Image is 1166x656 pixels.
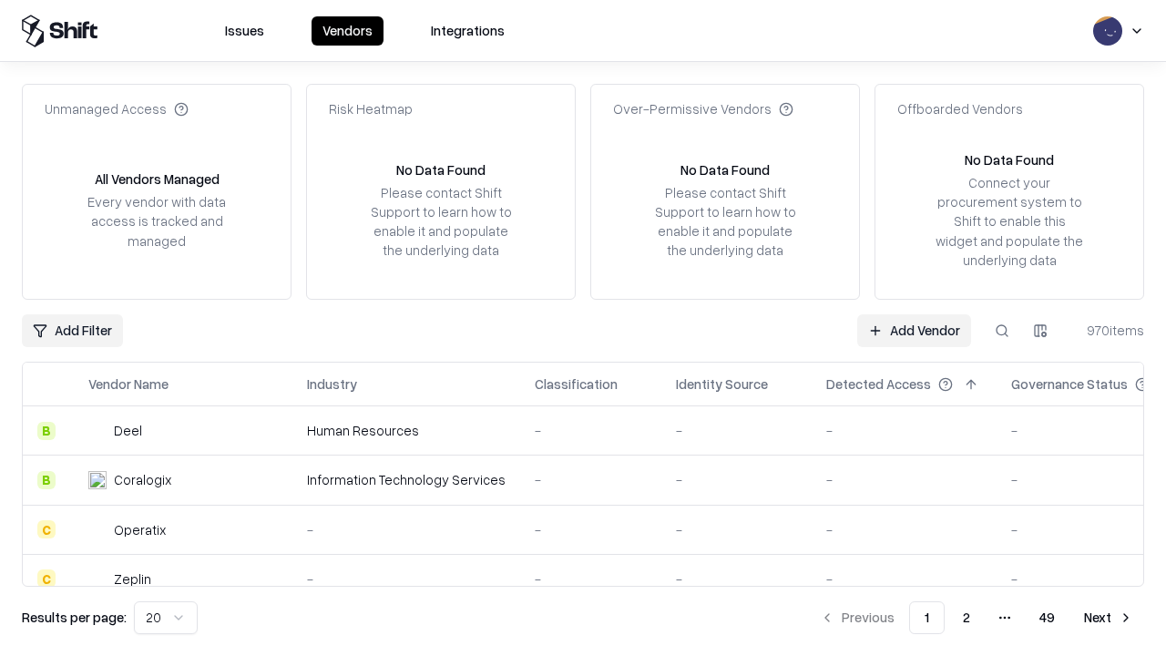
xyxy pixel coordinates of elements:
button: 1 [909,601,945,634]
img: Coralogix [88,471,107,489]
div: - [676,520,797,539]
div: Identity Source [676,374,768,394]
div: No Data Found [396,160,486,179]
div: Offboarded Vendors [897,99,1023,118]
div: B [37,471,56,489]
div: - [307,569,506,589]
p: Results per page: [22,608,127,627]
div: Zeplin [114,569,151,589]
div: Operatix [114,520,166,539]
div: C [37,569,56,588]
button: Issues [214,16,275,46]
div: - [676,421,797,440]
div: Please contact Shift Support to learn how to enable it and populate the underlying data [365,183,517,261]
div: 970 items [1071,321,1144,340]
img: Zeplin [88,569,107,588]
div: No Data Found [965,150,1054,169]
div: - [826,520,982,539]
div: Classification [535,374,618,394]
div: C [37,520,56,538]
div: Over-Permissive Vendors [613,99,793,118]
div: - [826,569,982,589]
div: - [535,421,647,440]
div: - [676,470,797,489]
div: Every vendor with data access is tracked and managed [81,192,232,250]
button: Vendors [312,16,384,46]
div: Unmanaged Access [45,99,189,118]
a: Add Vendor [857,314,971,347]
img: Operatix [88,520,107,538]
img: Deel [88,422,107,440]
div: Deel [114,421,142,440]
button: Next [1073,601,1144,634]
div: Vendor Name [88,374,169,394]
div: Governance Status [1011,374,1128,394]
div: - [676,569,797,589]
button: 2 [948,601,985,634]
div: Risk Heatmap [329,99,413,118]
div: - [535,470,647,489]
div: Information Technology Services [307,470,506,489]
div: Connect your procurement system to Shift to enable this widget and populate the underlying data [934,173,1085,270]
div: - [535,520,647,539]
button: 49 [1025,601,1069,634]
div: - [307,520,506,539]
div: Industry [307,374,357,394]
button: Integrations [420,16,516,46]
nav: pagination [809,601,1144,634]
div: - [826,470,982,489]
div: No Data Found [680,160,770,179]
div: Coralogix [114,470,171,489]
div: Human Resources [307,421,506,440]
button: Add Filter [22,314,123,347]
div: - [826,421,982,440]
div: - [535,569,647,589]
div: B [37,422,56,440]
div: All Vendors Managed [95,169,220,189]
div: Please contact Shift Support to learn how to enable it and populate the underlying data [649,183,801,261]
div: Detected Access [826,374,931,394]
